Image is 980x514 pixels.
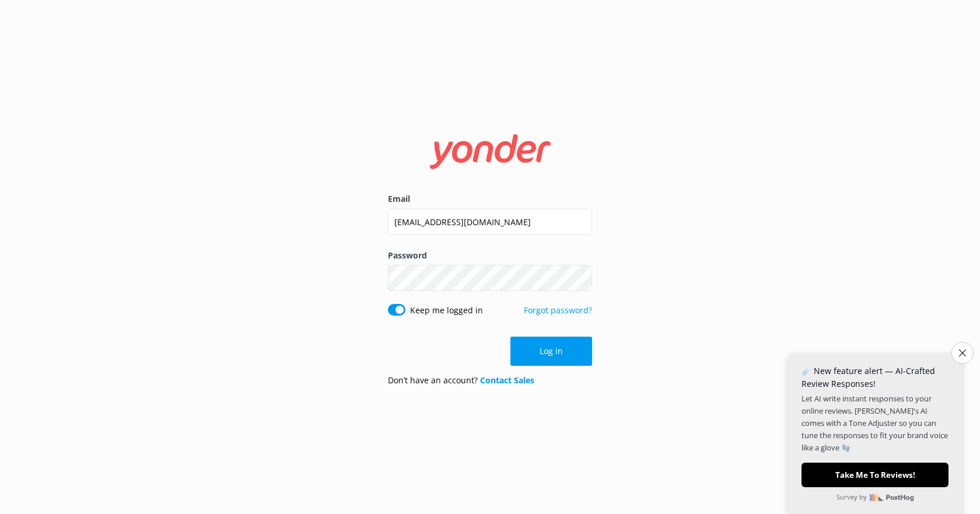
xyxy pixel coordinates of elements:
[410,304,483,317] label: Keep me logged in
[388,209,592,235] input: user@emailaddress.com
[388,249,592,262] label: Password
[480,375,534,386] a: Contact Sales
[524,305,592,316] a: Forgot password?
[388,374,534,387] p: Don’t have an account?
[388,193,592,205] label: Email
[569,267,592,290] button: Show password
[510,337,592,366] button: Log in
